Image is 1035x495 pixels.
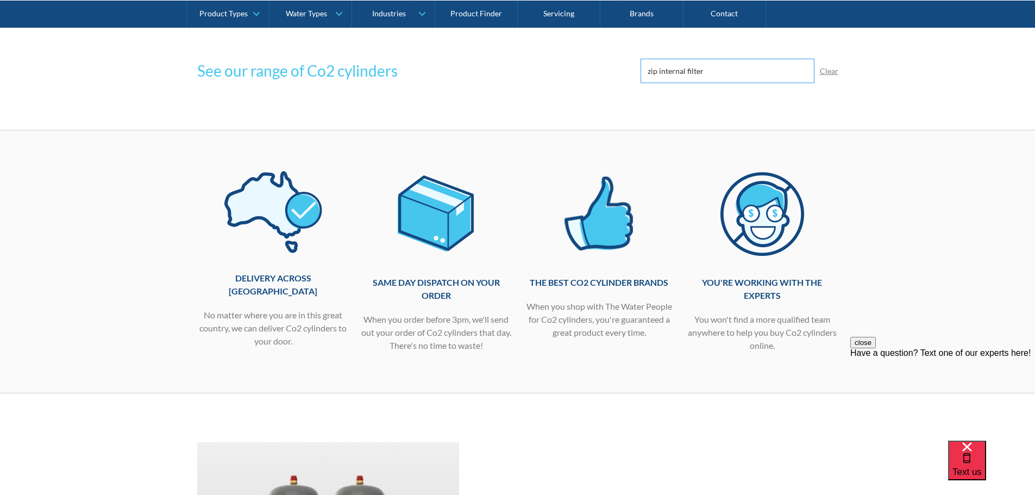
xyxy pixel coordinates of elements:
iframe: podium webchat widget bubble [948,441,1035,495]
h4: The best Co2 cylinder brands [523,276,675,289]
div: Industries [372,9,406,18]
p: When you shop with The Water People for Co2 cylinders, you're guaranteed a great product every time. [523,300,675,339]
h4: Same day dispatch on your order [360,276,512,302]
h4: You're working with the experts [686,276,838,302]
img: [Co2 cylinders] Same day dispatch on your order [386,163,486,265]
iframe: podium webchat widget prompt [850,337,1035,454]
a: Clear [820,65,838,77]
h4: Delivery across [GEOGRAPHIC_DATA] [197,272,349,298]
div: Product Types [199,9,248,18]
img: [Co2 Cylinders] The best Co2 cylinder brands [549,163,649,265]
p: No matter where you are in this great country, we can deliver Co2 cylinders to your door. [197,309,349,348]
img: [Co2 cylinders] Delivery across Australia [223,163,323,261]
form: Email Form [641,59,838,83]
div: List [197,105,838,114]
div: Water Types [286,9,327,18]
h3: See our range of Co2 cylinders [197,59,398,82]
p: When you order before 3pm, we'll send out your order of Co2 cylinders that day. There's no time t... [360,313,512,352]
input: Search by keyword [641,59,814,83]
img: [Co2 cylinders] You're working with the experts [712,163,812,265]
p: You won't find a more qualified team anywhere to help you buy Co2 cylinders online. [686,313,838,352]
